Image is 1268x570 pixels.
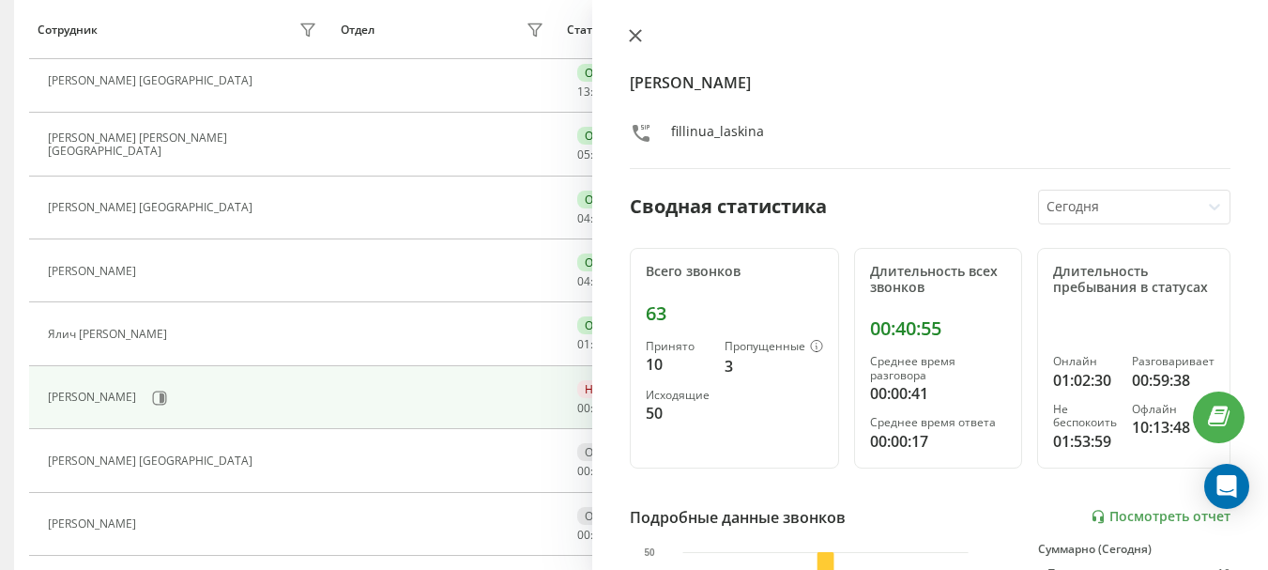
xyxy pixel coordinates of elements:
div: Исходящие [646,389,710,402]
div: : : [577,465,622,478]
div: Не беспокоить [1053,403,1117,430]
span: 00 [577,527,590,543]
div: : : [577,85,622,99]
div: 10:13:48 [1132,416,1215,439]
div: Онлайн [577,254,636,271]
text: 50 [644,547,655,557]
div: 00:00:41 [870,382,1006,405]
div: : : [577,148,622,162]
div: Онлайн [1053,355,1117,368]
div: 3 [725,355,823,377]
div: 10 [646,353,710,376]
div: Среднее время ответа [870,416,1006,429]
div: Принято [646,340,710,353]
div: Офлайн [577,507,637,525]
div: Онлайн [577,316,636,334]
div: Среднее время разговора [870,355,1006,382]
div: 01:02:30 [1053,369,1117,392]
div: Подробные данные звонков [630,506,846,529]
div: : : [577,338,622,351]
div: [PERSON_NAME] [GEOGRAPHIC_DATA] [48,201,257,214]
div: Онлайн [577,64,636,82]
div: Пропущенные [725,340,823,355]
div: fillinua_laskina [671,122,764,149]
div: Ялич [PERSON_NAME] [48,328,172,341]
div: Суммарно (Сегодня) [1038,543,1230,556]
div: 00:59:38 [1132,369,1215,392]
div: Длительность всех звонков [870,264,1006,296]
a: Посмотреть отчет [1091,509,1230,525]
div: 01:53:59 [1053,430,1117,453]
span: 04 [577,210,590,226]
span: 13 [577,84,590,100]
div: Офлайн [577,443,637,461]
div: 00:40:55 [870,317,1006,340]
span: 04 [577,273,590,289]
div: Open Intercom Messenger [1204,464,1249,509]
div: Не беспокоить [577,380,674,398]
div: Длительность пребывания в статусах [1053,264,1215,296]
div: Отдел [341,23,374,37]
div: [PERSON_NAME] [48,517,141,531]
div: [PERSON_NAME] [GEOGRAPHIC_DATA] [48,74,257,87]
div: Сводная статистика [630,193,827,221]
div: [PERSON_NAME] [48,391,141,404]
div: Всего звонков [646,264,823,280]
div: Статус [567,23,603,37]
span: 00 [577,463,590,479]
div: Разговаривает [1132,355,1215,368]
div: Онлайн [577,191,636,208]
div: [PERSON_NAME] [48,265,141,278]
div: 00:00:17 [870,430,1006,453]
div: : : [577,212,622,225]
div: Офлайн [1132,403,1215,416]
span: 00 [577,400,590,416]
div: 50 [646,402,710,424]
div: Сотрудник [38,23,98,37]
div: : : [577,402,622,415]
span: 05 [577,146,590,162]
div: : : [577,275,622,288]
span: 01 [577,336,590,352]
h4: [PERSON_NAME] [630,71,1230,94]
div: 63 [646,302,823,325]
div: : : [577,529,622,542]
div: Онлайн [577,127,636,145]
div: [PERSON_NAME] [PERSON_NAME][GEOGRAPHIC_DATA] [48,131,294,159]
div: [PERSON_NAME] [GEOGRAPHIC_DATA] [48,454,257,468]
